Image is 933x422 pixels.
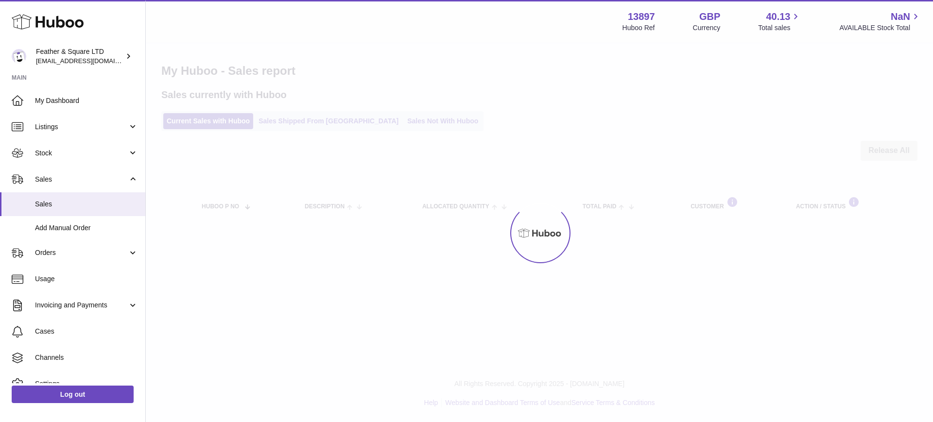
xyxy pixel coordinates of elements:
a: NaN AVAILABLE Stock Total [839,10,921,33]
span: Sales [35,175,128,184]
span: NaN [891,10,910,23]
span: Usage [35,274,138,284]
span: Add Manual Order [35,223,138,233]
a: Log out [12,386,134,403]
strong: GBP [699,10,720,23]
span: My Dashboard [35,96,138,105]
a: 40.13 Total sales [758,10,801,33]
span: Channels [35,353,138,362]
span: Settings [35,379,138,388]
strong: 13897 [628,10,655,23]
span: Sales [35,200,138,209]
span: Total sales [758,23,801,33]
span: Cases [35,327,138,336]
span: Stock [35,149,128,158]
span: Listings [35,122,128,132]
span: Orders [35,248,128,257]
img: feathernsquare@gmail.com [12,49,26,64]
div: Huboo Ref [622,23,655,33]
span: Invoicing and Payments [35,301,128,310]
span: [EMAIL_ADDRESS][DOMAIN_NAME] [36,57,143,65]
div: Feather & Square LTD [36,47,123,66]
span: AVAILABLE Stock Total [839,23,921,33]
span: 40.13 [766,10,790,23]
div: Currency [693,23,721,33]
